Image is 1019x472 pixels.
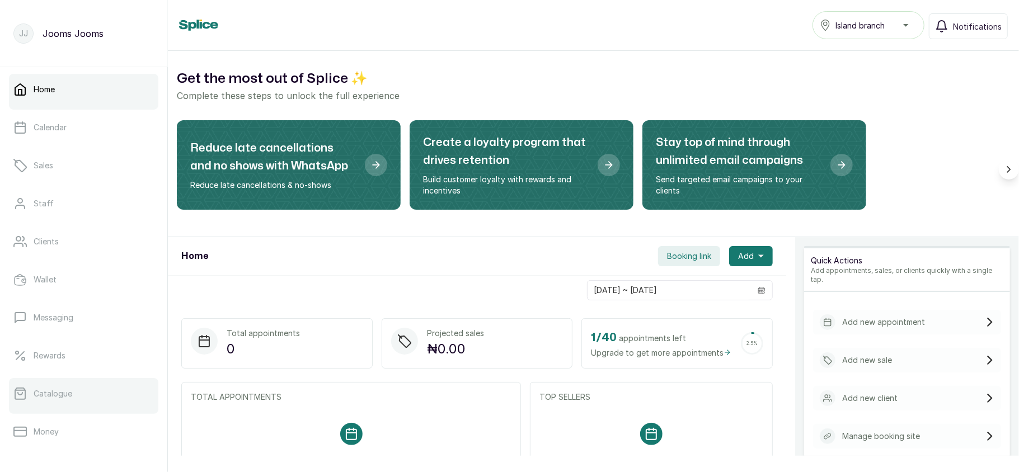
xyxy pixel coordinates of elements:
[929,13,1008,39] button: Notifications
[190,180,356,191] p: Reduce late cancellations & no-shows
[227,328,300,339] p: Total appointments
[656,174,821,196] p: Send targeted email campaigns to your clients
[811,266,1003,284] p: Add appointments, sales, or clients quickly with a single tap.
[34,426,59,437] p: Money
[19,28,28,39] p: JJ
[999,159,1019,180] button: Scroll right
[423,134,589,169] h2: Create a loyalty program that drives retention
[34,122,67,133] p: Calendar
[423,174,589,196] p: Build customer loyalty with rewards and incentives
[811,255,1003,266] p: Quick Actions
[588,281,751,300] input: Select date
[34,350,65,361] p: Rewards
[729,246,773,266] button: Add
[591,329,617,347] h2: 1 / 40
[9,416,158,447] a: Money
[34,160,53,171] p: Sales
[190,139,356,175] h2: Reduce late cancellations and no shows with WhatsApp
[177,89,1010,102] p: Complete these steps to unlock the full experience
[9,378,158,409] a: Catalogue
[9,112,158,143] a: Calendar
[9,302,158,333] a: Messaging
[642,120,866,210] div: Stay top of mind through unlimited email campaigns
[34,236,59,247] p: Clients
[181,249,208,263] h1: Home
[619,333,686,344] span: appointments left
[227,339,300,359] p: 0
[34,388,72,399] p: Catalogue
[656,134,821,169] h2: Stay top of mind through unlimited email campaigns
[209,445,493,465] p: No appointments. Visit your calendar to add some appointments for [DATE]
[842,393,898,404] p: Add new client
[953,21,1002,32] span: Notifications
[9,74,158,105] a: Home
[177,69,1010,89] h2: Get the most out of Splice ✨
[191,391,511,403] p: TOTAL APPOINTMENTS
[658,246,720,266] button: Booking link
[427,328,484,339] p: Projected sales
[34,84,55,95] p: Home
[9,264,158,295] a: Wallet
[34,312,73,323] p: Messaging
[591,347,731,358] span: Upgrade to get more appointments
[177,120,401,210] div: Reduce late cancellations and no shows with WhatsApp
[842,431,920,442] p: Manage booking site
[34,274,57,285] p: Wallet
[835,20,885,31] span: Island branch
[813,11,924,39] button: Island branch
[539,391,763,403] p: TOP SELLERS
[667,251,711,262] span: Booking link
[9,226,158,257] a: Clients
[842,355,892,366] p: Add new sale
[9,188,158,219] a: Staff
[34,198,54,209] p: Staff
[842,317,925,328] p: Add new appointment
[9,340,158,371] a: Rewards
[9,150,158,181] a: Sales
[410,120,633,210] div: Create a loyalty program that drives retention
[43,27,104,40] p: Jooms Jooms
[738,251,754,262] span: Add
[746,341,758,346] span: 2.5 %
[758,286,766,294] svg: calendar
[427,339,484,359] p: ₦0.00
